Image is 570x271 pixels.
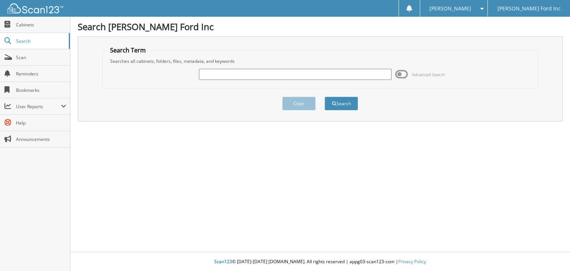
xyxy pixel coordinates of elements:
[16,71,66,77] span: Reminders
[106,58,534,64] div: Searches all cabinets, folders, files, metadata, and keywords
[16,136,66,142] span: Announcements
[282,97,316,110] button: Clear
[497,6,561,11] span: [PERSON_NAME] Ford Inc
[16,22,66,28] span: Cabinets
[70,253,570,271] div: © [DATE]-[DATE] [DOMAIN_NAME]. All rights reserved | appg03-scan123-com |
[16,54,66,61] span: Scan
[325,97,358,110] button: Search
[16,87,66,93] span: Bookmarks
[16,120,66,126] span: Help
[429,6,471,11] span: [PERSON_NAME]
[16,103,61,110] span: User Reports
[214,258,232,265] span: Scan123
[7,3,63,13] img: scan123-logo-white.svg
[78,20,563,33] h1: Search [PERSON_NAME] Ford Inc
[16,38,65,44] span: Search
[412,72,445,77] span: Advanced Search
[533,235,570,271] iframe: Chat Widget
[106,46,149,54] legend: Search Term
[398,258,426,265] a: Privacy Policy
